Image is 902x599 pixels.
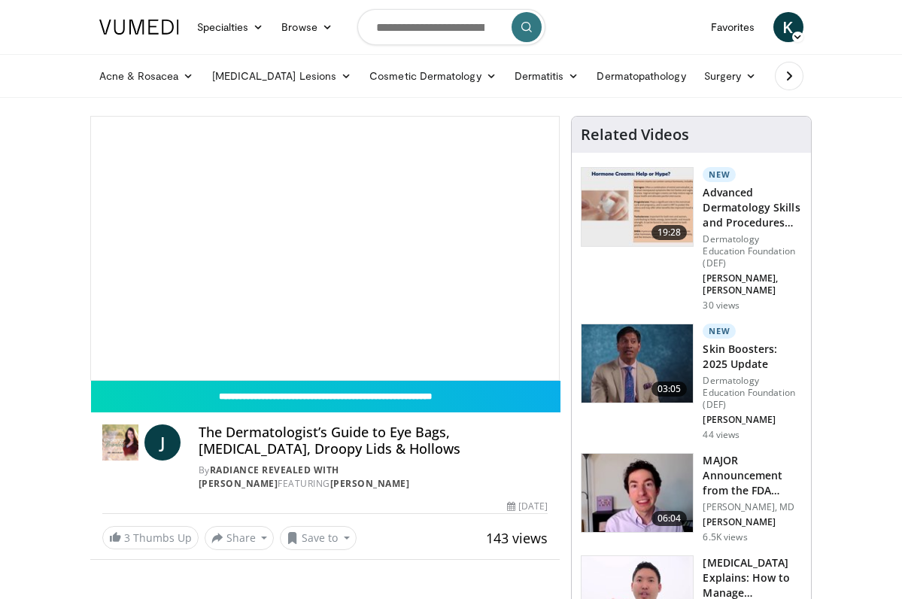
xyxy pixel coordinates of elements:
[651,382,688,397] span: 03:05
[102,526,199,549] a: 3 Thumbs Up
[581,167,802,312] a: 19:28 New Advanced Dermatology Skills and Procedures Panel by Drs. [PERSON_NAME] Chil… Dermatolog...
[360,61,505,91] a: Cosmetic Dermatology
[588,61,694,91] a: Dermatopathology
[203,61,361,91] a: [MEDICAL_DATA] Lesions
[703,516,802,528] p: [PERSON_NAME]
[330,477,410,490] a: [PERSON_NAME]
[581,453,802,543] a: 06:04 MAJOR Announcement from the FDA About [MEDICAL_DATA] Products | De… [PERSON_NAME], MD [PERS...
[703,414,802,426] p: [PERSON_NAME]
[703,501,802,513] p: [PERSON_NAME], MD
[102,424,138,461] img: Radiance Revealed with Dr. Jen Haley
[272,12,342,42] a: Browse
[703,342,802,372] h3: Skin Boosters: 2025 Update
[99,20,179,35] img: VuMedi Logo
[703,375,802,411] p: Dermatology Education Foundation (DEF)
[581,126,689,144] h4: Related Videos
[199,424,548,457] h4: The Dermatologist’s Guide to Eye Bags, [MEDICAL_DATA], Droopy Lids & Hollows
[205,526,275,550] button: Share
[506,61,588,91] a: Dermatitis
[188,12,273,42] a: Specialties
[90,61,203,91] a: Acne & Rosacea
[703,531,747,543] p: 6.5K views
[507,500,548,513] div: [DATE]
[199,464,339,490] a: Radiance Revealed with [PERSON_NAME]
[703,233,802,269] p: Dermatology Education Foundation (DEF)
[124,531,130,545] span: 3
[651,225,688,240] span: 19:28
[703,272,802,296] p: [PERSON_NAME], [PERSON_NAME]
[773,12,803,42] a: K
[280,526,357,550] button: Save to
[702,12,764,42] a: Favorites
[357,9,545,45] input: Search topics, interventions
[581,324,802,441] a: 03:05 New Skin Boosters: 2025 Update Dermatology Education Foundation (DEF) [PERSON_NAME] 44 views
[703,429,740,441] p: 44 views
[91,117,560,380] video-js: Video Player
[582,168,693,246] img: dd29cf01-09ec-4981-864e-72915a94473e.150x105_q85_crop-smart_upscale.jpg
[703,299,740,312] p: 30 views
[582,324,693,403] img: 5d8405b0-0c3f-45ed-8b2f-ed15b0244802.150x105_q85_crop-smart_upscale.jpg
[582,454,693,532] img: b8d0b268-5ea7-42fe-a1b9-7495ab263df8.150x105_q85_crop-smart_upscale.jpg
[486,529,548,547] span: 143 views
[199,464,548,491] div: By FEATURING
[703,453,802,498] h3: MAJOR Announcement from the FDA About [MEDICAL_DATA] Products | De…
[703,324,736,339] p: New
[144,424,181,461] a: J
[695,61,766,91] a: Surgery
[651,511,688,526] span: 06:04
[703,185,802,230] h3: Advanced Dermatology Skills and Procedures Panel by Drs. [PERSON_NAME] Chil…
[703,167,736,182] p: New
